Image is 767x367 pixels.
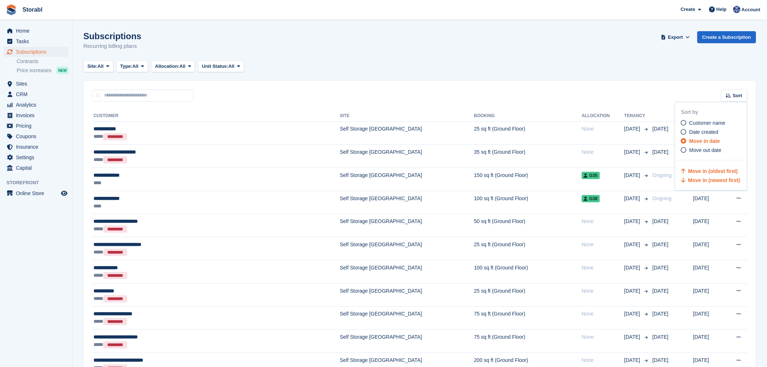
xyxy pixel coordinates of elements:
span: Storefront [7,179,72,186]
td: [DATE] [693,306,724,330]
td: Self Storage [GEOGRAPHIC_DATA] [340,330,474,353]
a: Date created [681,128,747,136]
td: [DATE] [693,330,724,353]
td: Self Storage [GEOGRAPHIC_DATA] [340,191,474,214]
span: Ongoing [652,172,672,178]
button: Allocation: All [151,61,195,73]
td: 75 sq ft (Ground Floor) [474,330,582,353]
a: menu [4,36,69,46]
span: CRM [16,89,59,99]
span: [DATE] [624,241,642,248]
span: Export [668,34,683,41]
td: Self Storage [GEOGRAPHIC_DATA] [340,121,474,145]
span: Online Store [16,188,59,198]
span: Price increases [17,67,51,74]
button: Export [660,31,692,43]
span: [DATE] [624,148,642,156]
a: menu [4,110,69,120]
span: Home [16,26,59,36]
a: Move out date [681,147,747,154]
a: Move in date [681,137,747,145]
td: Self Storage [GEOGRAPHIC_DATA] [340,168,474,191]
span: Pricing [16,121,59,131]
span: [DATE] [624,195,642,202]
span: Account [742,6,760,13]
span: [DATE] [652,126,668,132]
td: Self Storage [GEOGRAPHIC_DATA] [340,214,474,237]
span: Move out date [689,147,722,153]
span: Move in (newest first) [688,177,740,183]
span: [DATE] [624,264,642,272]
div: Sort by [681,108,747,116]
span: Capital [16,163,59,173]
button: Unit Status: All [198,61,244,73]
a: menu [4,47,69,57]
td: Self Storage [GEOGRAPHIC_DATA] [340,145,474,168]
div: None [582,356,624,364]
td: [DATE] [693,191,724,214]
th: Tenancy [624,110,650,122]
a: Create a Subscription [697,31,756,43]
td: 150 sq ft (Ground Floor) [474,168,582,191]
span: Analytics [16,100,59,110]
td: 35 sq ft (Ground Floor) [474,145,582,168]
span: Allocation: [155,63,179,70]
span: Move in (oldest first) [688,168,738,174]
span: G35 [582,172,600,179]
div: None [582,241,624,248]
a: menu [4,163,69,173]
span: All [98,63,104,70]
td: [DATE] [693,283,724,306]
span: Type: [120,63,133,70]
span: [DATE] [624,310,642,318]
span: Customer name [689,120,726,126]
td: 75 sq ft (Ground Floor) [474,306,582,330]
span: Create [681,6,695,13]
div: NEW [57,67,69,74]
td: Self Storage [GEOGRAPHIC_DATA] [340,237,474,260]
a: menu [4,79,69,89]
span: [DATE] [652,242,668,247]
span: [DATE] [652,334,668,340]
span: [DATE] [624,333,642,341]
p: Recurring billing plans [83,42,141,50]
span: Unit Status: [202,63,228,70]
td: Self Storage [GEOGRAPHIC_DATA] [340,283,474,306]
td: Self Storage [GEOGRAPHIC_DATA] [340,260,474,283]
a: Move in (oldest first) [681,168,738,174]
div: None [582,125,624,133]
div: None [582,333,624,341]
span: Sites [16,79,59,89]
span: [DATE] [624,172,642,179]
span: All [228,63,235,70]
button: Site: All [83,61,113,73]
td: 50 sq ft (Ground Floor) [474,214,582,237]
td: [DATE] [693,214,724,237]
span: Settings [16,152,59,162]
td: 25 sq ft (Ground Floor) [474,121,582,145]
a: menu [4,89,69,99]
span: Date created [689,129,718,135]
td: 100 sq ft (Ground Floor) [474,191,582,214]
div: None [582,148,624,156]
td: [DATE] [693,237,724,260]
span: [DATE] [624,218,642,225]
a: menu [4,26,69,36]
td: 100 sq ft (Ground Floor) [474,260,582,283]
span: [DATE] [624,356,642,364]
img: Tegan Ewart [733,6,741,13]
span: All [179,63,186,70]
div: None [582,264,624,272]
div: None [582,310,624,318]
span: [DATE] [652,288,668,294]
a: menu [4,100,69,110]
span: Move in date [689,138,720,144]
h1: Subscriptions [83,31,141,41]
a: Preview store [60,189,69,198]
span: Coupons [16,131,59,141]
span: [DATE] [652,357,668,363]
td: 25 sq ft (Ground Floor) [474,283,582,306]
span: [DATE] [624,287,642,295]
div: None [582,287,624,295]
span: All [132,63,138,70]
